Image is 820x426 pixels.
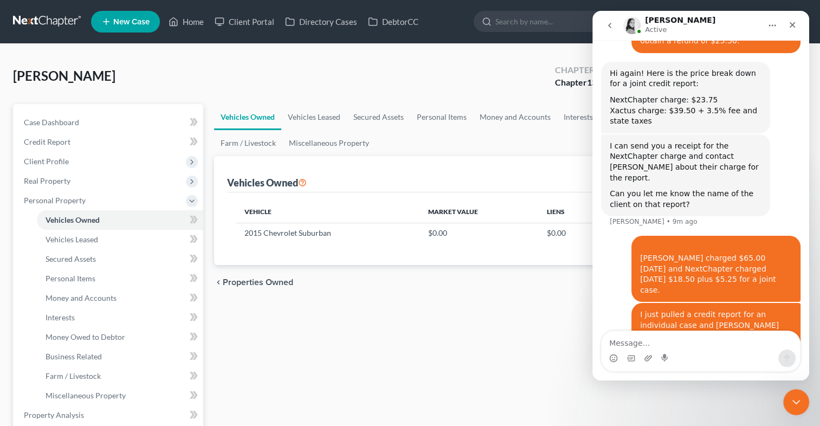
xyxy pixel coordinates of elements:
a: Farm / Livestock [37,366,203,386]
div: Chapter [555,64,597,76]
a: Money and Accounts [37,288,203,308]
span: Business Related [46,352,102,361]
span: Properties Owned [223,278,293,287]
th: Market Value [419,201,538,223]
span: 13 [587,77,597,87]
a: DebtorCC [363,12,424,31]
span: Secured Assets [46,254,96,263]
a: Personal Items [37,269,203,288]
a: Case Dashboard [15,113,203,132]
input: Search by name... [495,11,595,31]
a: Vehicles Owned [214,104,281,130]
span: [PERSON_NAME] [13,68,115,83]
a: Vehicles Leased [281,104,347,130]
th: Vehicle [236,201,419,223]
td: $0.00 [538,223,602,243]
a: Miscellaneous Property [282,130,376,156]
span: Money and Accounts [46,293,117,302]
div: Vehicles Owned [227,176,307,189]
span: Case Dashboard [24,118,79,127]
span: Money Owed to Debtor [46,332,125,341]
span: Miscellaneous Property [46,391,126,400]
a: Farm / Livestock [214,130,282,156]
span: Credit Report [24,137,70,146]
a: Interests [37,308,203,327]
span: New Case [113,18,150,26]
button: chevron_left Properties Owned [214,278,293,287]
td: 2015 Chevrolet Suburban [236,223,419,243]
th: Liens [538,201,602,223]
span: Vehicles Owned [46,215,100,224]
span: Farm / Livestock [46,371,101,380]
a: Money and Accounts [473,104,557,130]
a: Home [163,12,209,31]
span: Real Property [24,176,70,185]
a: Secured Assets [37,249,203,269]
span: Personal Property [24,196,86,205]
a: Directory Cases [280,12,363,31]
iframe: Intercom live chat [592,11,809,380]
span: Personal Items [46,274,95,283]
span: Vehicles Leased [46,235,98,244]
span: Interests [46,313,75,322]
a: Money Owed to Debtor [37,327,203,347]
a: Client Portal [209,12,280,31]
a: Vehicles Owned [37,210,203,230]
a: Business Related [37,347,203,366]
a: Secured Assets [347,104,410,130]
div: Chapter [555,76,597,89]
a: Personal Items [410,104,473,130]
span: Client Profile [24,157,69,166]
a: Interests [557,104,599,130]
td: $0.00 [419,223,538,243]
span: Property Analysis [24,410,84,419]
a: Property Analysis [15,405,203,425]
iframe: Intercom live chat [783,389,809,415]
a: Vehicles Leased [37,230,203,249]
a: Miscellaneous Property [37,386,203,405]
a: Credit Report [15,132,203,152]
i: chevron_left [214,278,223,287]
